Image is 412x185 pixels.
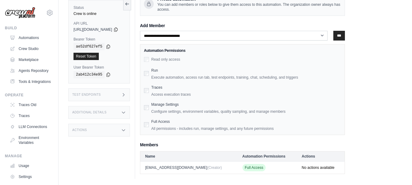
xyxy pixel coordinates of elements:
[151,57,180,62] label: Read only access
[151,109,341,114] label: Configure settings, environment variables, quality sampling, and manage members
[7,100,53,110] a: Traces Old
[7,111,53,121] a: Traces
[297,151,345,161] th: Actions
[238,151,297,161] th: Automation Permissions
[72,93,101,97] h3: Test Endpoints
[72,128,87,132] h3: Actions
[7,122,53,132] a: LLM Connections
[382,156,412,185] iframe: Chat Widget
[140,142,345,148] h3: Members
[73,53,99,60] a: Reset Token
[151,85,162,90] label: Traces
[72,111,106,114] h3: Additional Details
[207,165,222,170] span: (Creator)
[144,48,341,53] h3: Automation Permissions
[73,65,125,70] label: User Bearer Token
[7,161,53,171] a: Usage
[242,164,266,171] span: Full Access
[73,21,125,26] label: API URL
[151,75,341,80] label: Execute automation, access run tab, test endpoints, training, chat, scheduling, and triggers
[7,77,53,87] a: Tools & Integrations
[151,102,179,107] label: Manage Settings
[151,68,158,73] label: Run
[7,133,53,148] a: Environment Variables
[73,27,112,32] span: [URL][DOMAIN_NAME]
[73,11,125,16] div: Crew is online
[140,151,238,161] th: Name
[7,33,53,43] a: Automations
[7,55,53,65] a: Marketplace
[7,172,53,182] a: Settings
[5,7,35,19] img: Logo
[7,44,53,54] a: Crew Studio
[7,66,53,76] a: Agents Repository
[151,119,170,124] label: Full Access
[73,71,105,78] code: 2ab412c34e95
[151,126,341,131] label: All permissions - includes run, manage settings, and any future permissions
[5,93,53,98] div: Operate
[73,37,125,42] label: Bearer Token
[73,43,105,50] code: ae52df627ef5
[151,92,341,97] label: Access execution traces
[140,23,345,28] h3: Add Member
[5,154,53,158] div: Manage
[297,161,345,174] td: No actions available
[157,2,341,12] span: You can add members or roles below to give them access to this automation. The organization owner...
[73,5,125,10] label: Status
[5,26,53,30] div: Build
[140,161,238,174] td: [EMAIL_ADDRESS][DOMAIN_NAME]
